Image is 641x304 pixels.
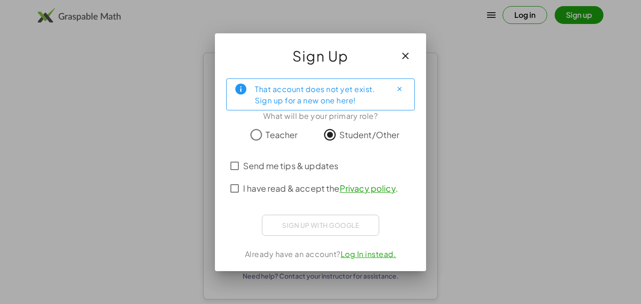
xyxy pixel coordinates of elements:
a: Log In instead. [341,249,397,259]
span: I have read & accept the . [243,182,398,195]
span: Student/Other [339,128,400,141]
a: Privacy policy [340,183,396,194]
div: That account does not yet exist. Sign up for a new one here! [255,83,384,106]
span: Sign Up [292,45,349,67]
div: Already have an account? [226,249,415,260]
div: What will be your primary role? [226,110,415,122]
span: Teacher [266,128,298,141]
button: Close [392,82,407,97]
span: Send me tips & updates [243,159,338,172]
